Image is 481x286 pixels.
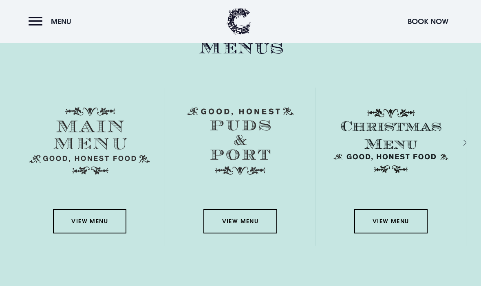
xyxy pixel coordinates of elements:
[404,13,452,30] button: Book Now
[452,137,460,149] div: Next slide
[203,209,277,233] a: View Menu
[331,107,451,175] img: Christmas Menu SVG
[29,107,150,175] img: Menu main menu
[51,17,71,26] span: Menu
[354,209,428,233] a: View Menu
[227,8,251,35] img: Clandeboye Lodge
[53,209,126,233] a: View Menu
[187,107,294,176] img: Menu puds and port
[15,37,466,59] h2: Menus
[29,13,75,30] button: Menu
